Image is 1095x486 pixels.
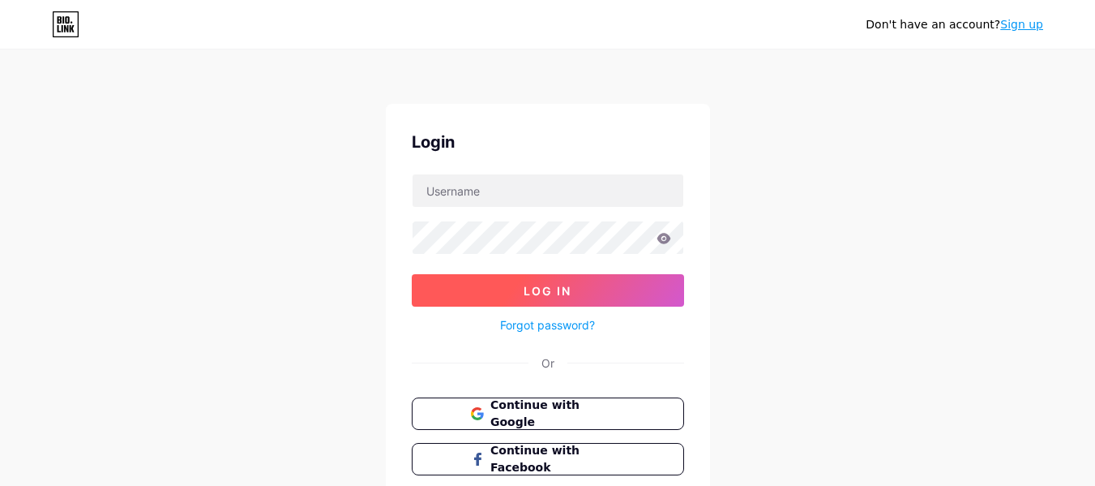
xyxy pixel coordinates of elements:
div: Don't have an account? [866,16,1043,33]
button: Continue with Facebook [412,443,684,475]
span: Continue with Google [490,397,624,431]
div: Or [541,355,554,372]
span: Continue with Facebook [490,442,624,476]
a: Sign up [1000,18,1043,31]
div: Login [412,130,684,154]
button: Log In [412,274,684,307]
span: Log In [524,284,571,298]
a: Forgot password? [500,316,595,333]
button: Continue with Google [412,398,684,430]
input: Username [413,174,683,207]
